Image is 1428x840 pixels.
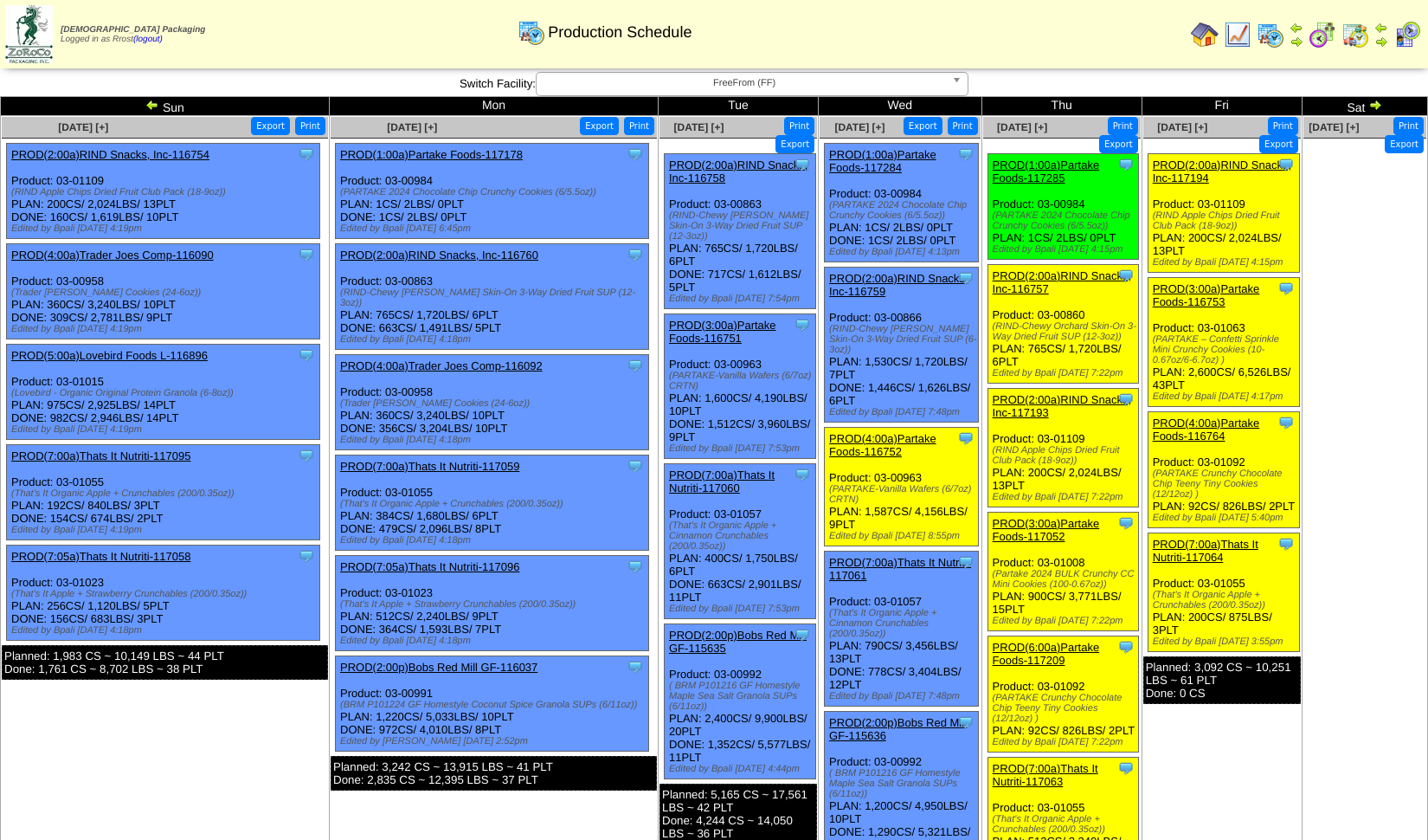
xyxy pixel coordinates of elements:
td: Thu [981,97,1142,116]
div: Product: 03-00963 PLAN: 1,587CS / 4,156LBS / 9PLT [825,428,979,546]
img: Tooltip [298,246,315,263]
div: Edited by Bpali [DATE] 4:18pm [340,636,648,646]
img: arrowright.gif [1374,35,1388,48]
div: Edited by Bpali [DATE] 4:19pm [11,223,319,234]
img: Tooltip [298,447,315,464]
a: PROD(1:00a)Partake Foods-117178 [340,148,523,161]
button: Print [948,117,978,135]
a: PROD(7:00a)Thats It Nutriti-117063 [993,762,1098,788]
div: Product: 03-01109 PLAN: 200CS / 2,024LBS / 13PLT [1148,154,1299,273]
img: calendarprod.gif [518,18,545,46]
img: Tooltip [1277,414,1295,431]
img: Tooltip [957,553,975,571]
td: Sun [1,97,330,116]
img: line_graph.gif [1224,21,1251,48]
div: (PARTAKE 2024 Chocolate Chip Crunchy Cookies (6/5.5oz)) [340,187,648,197]
button: Print [624,117,654,135]
div: (PARTAKE Crunchy Chocolate Chip Teeny Tiny Cookies (12/12oz) ) [993,693,1139,724]
a: PROD(7:00a)Thats It Nutriti-117061 [829,556,971,582]
img: arrowright.gif [1290,35,1303,48]
div: Edited by Bpali [DATE] 7:22pm [993,368,1139,378]
button: Print [1108,117,1138,135]
img: Tooltip [298,547,315,565]
div: Product: 03-01057 PLAN: 400CS / 1,750LBS / 6PLT DONE: 663CS / 2,901LBS / 11PLT [665,464,816,619]
div: Product: 03-01092 PLAN: 92CS / 826LBS / 2PLT [987,636,1139,753]
div: Product: 03-01023 PLAN: 256CS / 1,120LBS / 5PLT DONE: 156CS / 683LBS / 3PLT [7,546,320,641]
td: Wed [819,97,982,116]
img: Tooltip [627,357,644,374]
a: (logout) [133,35,163,44]
a: PROD(2:00a)RIND Snacks, Inc-117194 [1153,158,1291,184]
span: [DEMOGRAPHIC_DATA] Packaging [61,25,205,35]
a: [DATE] [+] [673,121,724,133]
div: Product: 03-00958 PLAN: 360CS / 3,240LBS / 10PLT DONE: 309CS / 2,781LBS / 9PLT [7,244,320,339]
div: Edited by Bpali [DATE] 7:22pm [993,737,1139,747]
div: Product: 03-00860 PLAN: 765CS / 1,720LBS / 6PLT [987,265,1139,384]
button: Print [295,117,325,135]
div: Product: 03-00984 PLAN: 1CS / 2LBS / 0PLT DONE: 1CS / 2LBS / 0PLT [825,144,979,262]
span: [DATE] [+] [1309,121,1359,133]
button: Export [1259,135,1298,153]
a: PROD(2:00a)RIND Snacks, Inc-116759 [829,272,968,298]
div: Product: 03-00992 PLAN: 2,400CS / 9,900LBS / 20PLT DONE: 1,352CS / 5,577LBS / 11PLT [665,624,816,779]
img: Tooltip [1277,535,1295,552]
div: (That's It Organic Apple + Crunchables (200/0.35oz)) [340,499,648,509]
div: Edited by Bpali [DATE] 4:44pm [669,764,815,774]
div: Edited by Bpali [DATE] 5:40pm [1153,513,1299,523]
img: Tooltip [1117,514,1135,532]
a: PROD(7:05a)Thats It Nutriti-117096 [340,560,519,573]
img: Tooltip [957,714,975,731]
a: PROD(2:00a)RIND Snacks, Inc-116760 [340,249,538,262]
button: Print [1393,117,1424,135]
img: Tooltip [1117,391,1135,408]
button: Export [775,135,814,153]
div: Planned: 3,092 CS ~ 10,251 LBS ~ 61 PLT Done: 0 CS [1143,656,1301,704]
div: (That's It Organic Apple + Crunchables (200/0.35oz)) [11,488,319,499]
a: PROD(1:00a)Partake Foods-117285 [993,158,1100,184]
div: Edited by Bpali [DATE] 4:19pm [11,324,319,334]
div: Edited by Bpali [DATE] 7:53pm [669,443,815,454]
div: Edited by Bpali [DATE] 4:18pm [340,435,648,445]
div: Edited by Bpali [DATE] 4:18pm [340,334,648,345]
div: Edited by Bpali [DATE] 4:13pm [829,247,978,257]
a: PROD(4:00a)Partake Foods-116764 [1153,417,1260,443]
a: PROD(7:00a)Thats It Nutriti-117064 [1153,538,1258,564]
div: (PARTAKE-Vanilla Wafers (6/7oz) CRTN) [669,371,815,391]
a: PROD(5:00a)Lovebird Foods L-116896 [11,349,208,362]
img: Tooltip [1117,156,1135,173]
div: Edited by Bpali [DATE] 4:18pm [11,625,319,636]
span: [DATE] [+] [58,121,108,133]
div: Product: 03-01055 PLAN: 200CS / 875LBS / 3PLT [1148,533,1299,652]
div: (RIND Apple Chips Dried Fruit Club Pack (18-9oz)) [11,187,319,197]
a: PROD(2:00p)Bobs Red Mill GF-115636 [829,716,967,742]
div: (PARTAKE Crunchy Chocolate Chip Teeny Tiny Cookies (12/12oz) ) [1153,468,1299,500]
td: Fri [1142,97,1302,116]
img: Tooltip [627,558,644,575]
div: (RIND-Chewy [PERSON_NAME] Skin-On 3-Way Dried Fruit SUP (6-3oz)) [829,324,978,355]
div: Product: 03-01015 PLAN: 975CS / 2,925LBS / 14PLT DONE: 982CS / 2,946LBS / 14PLT [7,345,320,440]
img: Tooltip [794,466,811,483]
a: PROD(1:00a)Partake Foods-117284 [829,148,936,174]
div: (PARTAKE 2024 Chocolate Chip Crunchy Cookies (6/5.5oz)) [993,210,1139,231]
button: Print [784,117,814,135]
a: PROD(7:00a)Thats It Nutriti-117095 [11,449,190,462]
div: Edited by Bpali [DATE] 4:17pm [1153,391,1299,402]
a: PROD(2:00a)RIND Snacks, Inc-116758 [669,158,807,184]
div: Edited by Bpali [DATE] 4:19pm [11,525,319,535]
img: Tooltip [627,246,644,263]
div: Product: 03-00984 PLAN: 1CS / 2LBS / 0PLT DONE: 1CS / 2LBS / 0PLT [336,144,649,239]
div: (Trader [PERSON_NAME] Cookies (24-6oz)) [11,288,319,298]
div: Product: 03-00958 PLAN: 360CS / 3,240LBS / 10PLT DONE: 356CS / 3,204LBS / 10PLT [336,355,649,450]
div: Product: 03-01109 PLAN: 200CS / 2,024LBS / 13PLT DONE: 160CS / 1,619LBS / 10PLT [7,144,320,239]
a: [DATE] [+] [834,121,884,133]
td: Mon [330,97,659,116]
img: Tooltip [957,430,975,447]
div: Product: 03-01008 PLAN: 900CS / 3,771LBS / 15PLT [987,513,1139,631]
div: (PARTAKE – Confetti Sprinkle Mini Crunchy Cookies (10-0.67oz/6-6.7oz) ) [1153,334,1299,365]
div: ( BRM P101216 GF Homestyle Maple Sea Salt Granola SUPs (6/11oz)) [669,681,815,712]
a: PROD(6:00a)Partake Foods-117209 [993,641,1100,667]
a: [DATE] [+] [387,121,437,133]
a: PROD(2:00p)Bobs Red Mill GF-116037 [340,661,537,674]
